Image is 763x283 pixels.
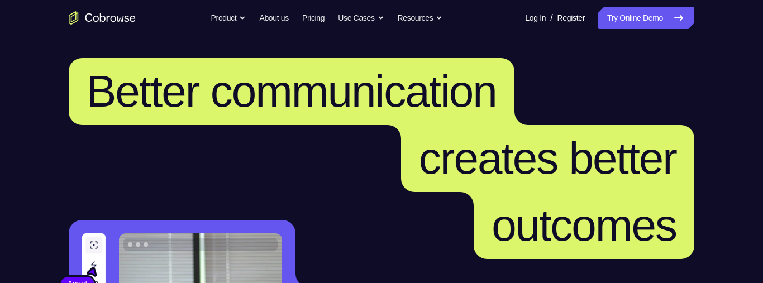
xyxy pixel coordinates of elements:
span: creates better [419,133,676,183]
a: Log In [525,7,546,29]
a: Pricing [302,7,325,29]
a: Try Online Demo [598,7,694,29]
a: About us [259,7,288,29]
button: Resources [398,7,443,29]
a: Go to the home page [69,11,136,25]
span: outcomes [492,200,676,250]
span: / [550,11,552,25]
span: Better communication [87,66,497,116]
button: Use Cases [338,7,384,29]
a: Register [557,7,585,29]
button: Product [211,7,246,29]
